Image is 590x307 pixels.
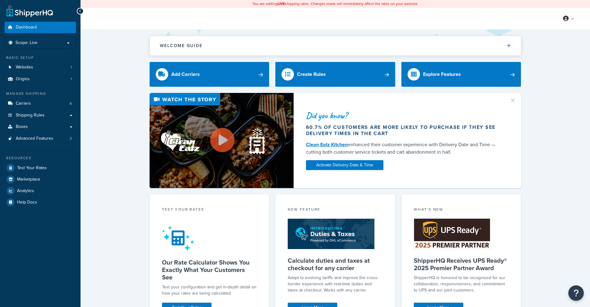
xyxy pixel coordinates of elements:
img: Video thumbnail [150,93,294,188]
div: Add Carriers [171,70,200,79]
span: 3 [70,136,72,141]
h2: Welcome Guide [160,43,203,48]
a: Dashboard [5,22,76,33]
div: enhanced their customer experience with Delivery Date and Time — cutting both customer service ti... [306,141,502,156]
div: What's New [414,207,509,214]
a: Test Your Rates [5,162,76,173]
button: Welcome Guide [150,36,521,55]
span: Origins [16,77,30,82]
a: Marketplace [5,174,76,185]
div: Test your rates [162,207,257,214]
p: Adapt to evolving tariffs and improve the cross-border experience with real-time duties and taxes... [288,275,383,293]
div: Did you know? [306,111,502,120]
span: Scope: Live [15,40,37,46]
div: Basic Setup [5,55,76,60]
span: Boxes [16,124,28,129]
span: Dashboard [16,25,37,30]
a: Boxes [5,121,76,133]
a: Add Carriers [150,62,269,87]
h5: Calculate duties and taxes at checkout for any carrier [288,257,383,272]
li: Carriers [5,98,76,109]
a: Analytics [5,185,76,196]
li: Origins [5,73,76,85]
a: Carriers6 [5,98,76,109]
span: Carriers [16,101,31,106]
a: Clean Eatz Kitchen [306,141,348,148]
div: New Feature [288,207,383,214]
div: Manage Shipping [5,91,76,96]
li: Websites [5,62,76,73]
a: Advanced Features3 [5,133,76,144]
a: Activate Delivery Date & Time [306,160,383,170]
button: Open Resource Center [568,285,584,301]
div: Explore Features [423,70,461,79]
a: Explore Features [401,62,521,87]
span: Advanced Features [16,136,53,141]
h5: Our Rate Calculator Shows You Exactly What Your Customers See [162,259,257,281]
span: Shipping Rules [16,113,45,118]
a: Help Docs [5,197,76,208]
span: Help Docs [17,200,37,205]
li: Advanced Features [5,133,76,144]
div: Test your configuration and get in-depth detail on how your rates are being calculated. [162,284,257,296]
div: 60.7% of customers are more likely to purchase if they see delivery times in the cart [306,124,502,137]
a: Origins1 [5,73,76,85]
a: Shipping Rules [5,110,76,121]
a: Create Rules [275,62,395,87]
p: ShipperHQ is honored to be recognized for our collaboration, responsiveness, and commitment to UP... [414,275,509,293]
span: Marketplace [17,177,40,182]
span: Websites [16,65,33,70]
span: 6 [70,101,72,106]
div: Create Rules [297,70,326,79]
div: Resources [5,156,76,161]
span: Analytics [17,188,34,194]
span: 1 [71,77,72,82]
h5: ShipperHQ Receives UPS Ready® 2025 Premier Partner Award [414,257,509,272]
span: Test Your Rates [17,165,47,171]
a: Websites1 [5,62,76,73]
b: LIVE [278,1,285,7]
span: 1 [71,65,72,70]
